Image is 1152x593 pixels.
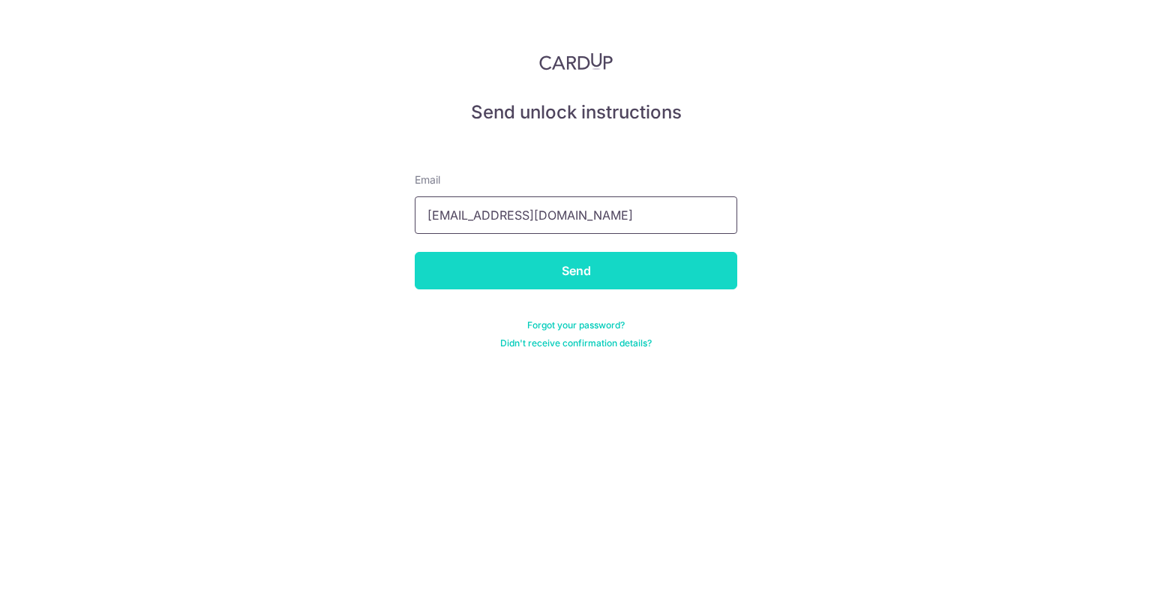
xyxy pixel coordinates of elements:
span: translation missing: en.devise.label.Email [415,173,440,186]
h5: Send unlock instructions [415,100,737,124]
input: Enter your Email [415,196,737,234]
a: Forgot your password? [527,319,625,331]
a: Didn't receive confirmation details? [500,337,652,349]
img: CardUp Logo [539,52,613,70]
input: Send [415,252,737,289]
